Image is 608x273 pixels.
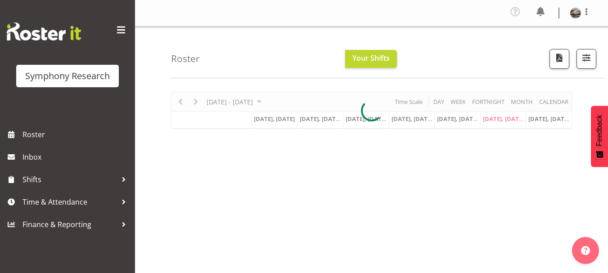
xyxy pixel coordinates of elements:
[581,246,590,255] img: help-xxl-2.png
[23,128,131,141] span: Roster
[23,218,117,231] span: Finance & Reporting
[7,22,81,40] img: Rosterit website logo
[25,69,110,83] div: Symphony Research
[171,54,200,64] h4: Roster
[345,50,397,68] button: Your Shifts
[591,106,608,167] button: Feedback - Show survey
[352,53,390,63] span: Your Shifts
[23,173,117,186] span: Shifts
[595,115,603,146] span: Feedback
[576,49,596,69] button: Filter Shifts
[23,195,117,209] span: Time & Attendance
[23,150,131,164] span: Inbox
[549,49,569,69] button: Download a PDF of the roster according to the set date range.
[570,8,581,18] img: lindsay-holland6d975a4b06d72750adc3751bbfb7dc9f.png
